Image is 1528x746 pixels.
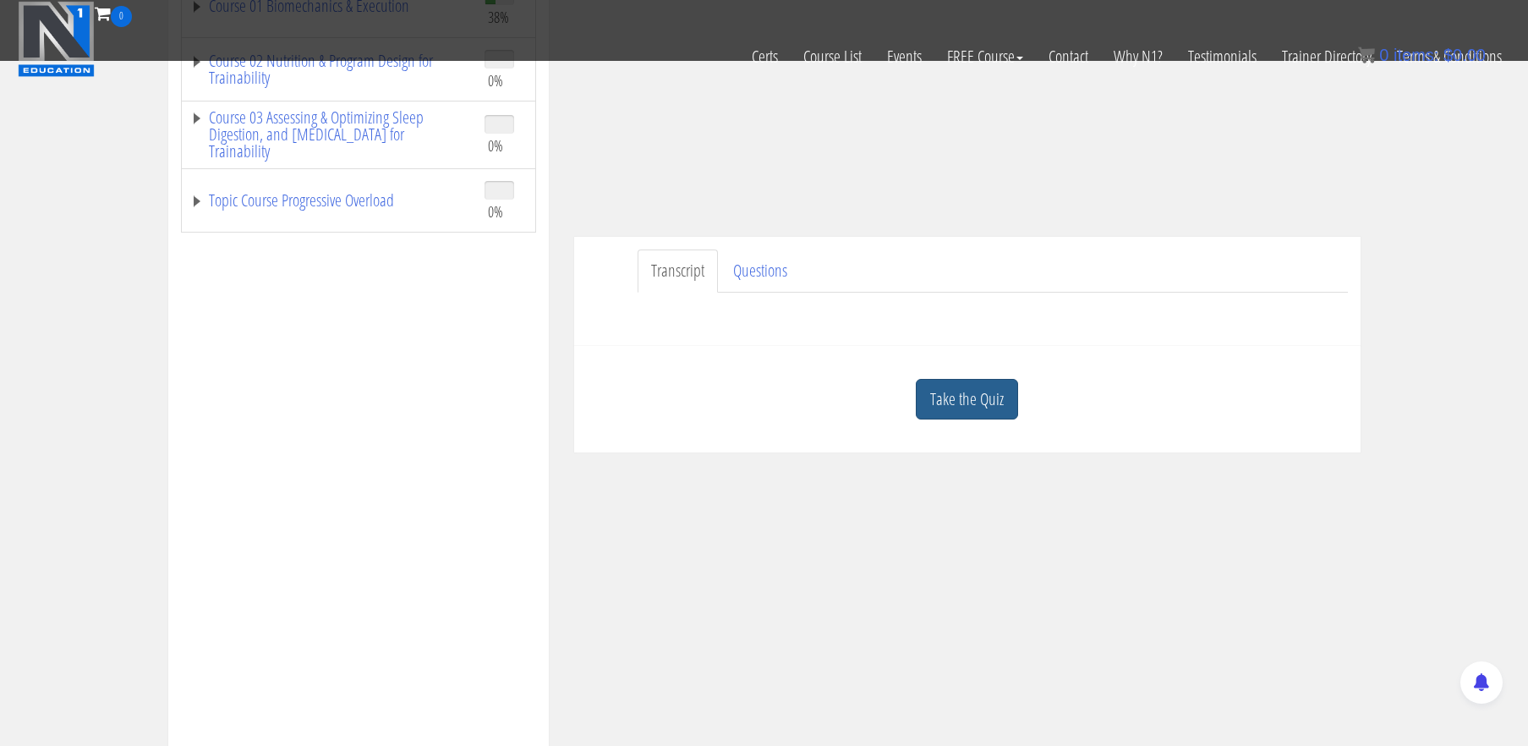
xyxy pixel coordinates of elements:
img: n1-education [18,1,95,77]
a: Questions [720,250,801,293]
span: 0 [111,6,132,27]
a: 0 [95,2,132,25]
a: Certs [739,27,791,86]
a: Terms & Conditions [1384,27,1514,86]
a: 0 items: $0.00 [1358,46,1486,64]
a: Course 03 Assessing & Optimizing Sleep Digestion, and [MEDICAL_DATA] for Trainability [190,109,468,160]
a: Events [874,27,934,86]
span: 0% [488,136,503,155]
a: Why N1? [1101,27,1175,86]
span: $ [1443,46,1453,64]
a: Transcript [638,250,718,293]
span: 0% [488,202,503,221]
a: FREE Course [934,27,1036,86]
a: Testimonials [1175,27,1269,86]
span: 0 [1379,46,1388,64]
a: Contact [1036,27,1101,86]
a: Trainer Directory [1269,27,1384,86]
a: Take the Quiz [916,379,1018,420]
a: Course List [791,27,874,86]
a: Topic Course Progressive Overload [190,192,468,209]
bdi: 0.00 [1443,46,1486,64]
span: items: [1394,46,1438,64]
span: 0% [488,71,503,90]
img: icon11.png [1358,47,1375,63]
